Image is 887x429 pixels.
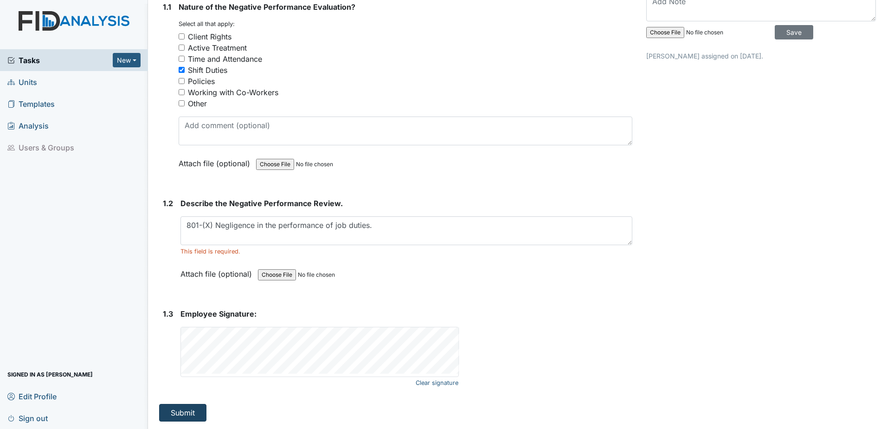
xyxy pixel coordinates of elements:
span: Analysis [7,118,49,133]
a: Clear signature [416,377,458,389]
div: Client Rights [188,31,231,42]
span: Templates [7,97,55,111]
label: 1.1 [163,1,171,13]
input: Active Treatment [179,45,185,51]
input: Shift Duties [179,67,185,73]
input: Client Rights [179,33,185,39]
span: Units [7,75,37,89]
label: 1.2 [163,198,173,209]
span: Signed in as [PERSON_NAME] [7,367,93,382]
small: Select all that apply: [179,20,235,27]
label: Attach file (optional) [179,153,254,169]
div: Policies [188,76,215,87]
label: 1.3 [163,308,173,319]
span: Edit Profile [7,389,57,403]
div: Active Treatment [188,42,247,53]
input: Time and Attendance [179,56,185,62]
div: Working with Co-Workers [188,87,278,98]
div: Other [188,98,207,109]
div: Shift Duties [188,65,227,76]
span: Sign out [7,411,48,425]
button: New [113,53,141,67]
div: This field is required. [180,247,632,256]
div: Time and Attendance [188,53,262,65]
input: Policies [179,78,185,84]
input: Save [775,25,813,39]
button: Submit [159,404,206,422]
a: Tasks [7,55,113,66]
span: Employee Signature: [180,309,257,318]
input: Other [179,100,185,106]
span: Describe the Negative Performance Review. [180,199,343,208]
p: [PERSON_NAME] assigned on [DATE]. [646,51,876,61]
label: Attach file (optional) [180,263,256,279]
span: Nature of the Negative Performance Evaluation? [179,2,355,12]
input: Working with Co-Workers [179,89,185,95]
